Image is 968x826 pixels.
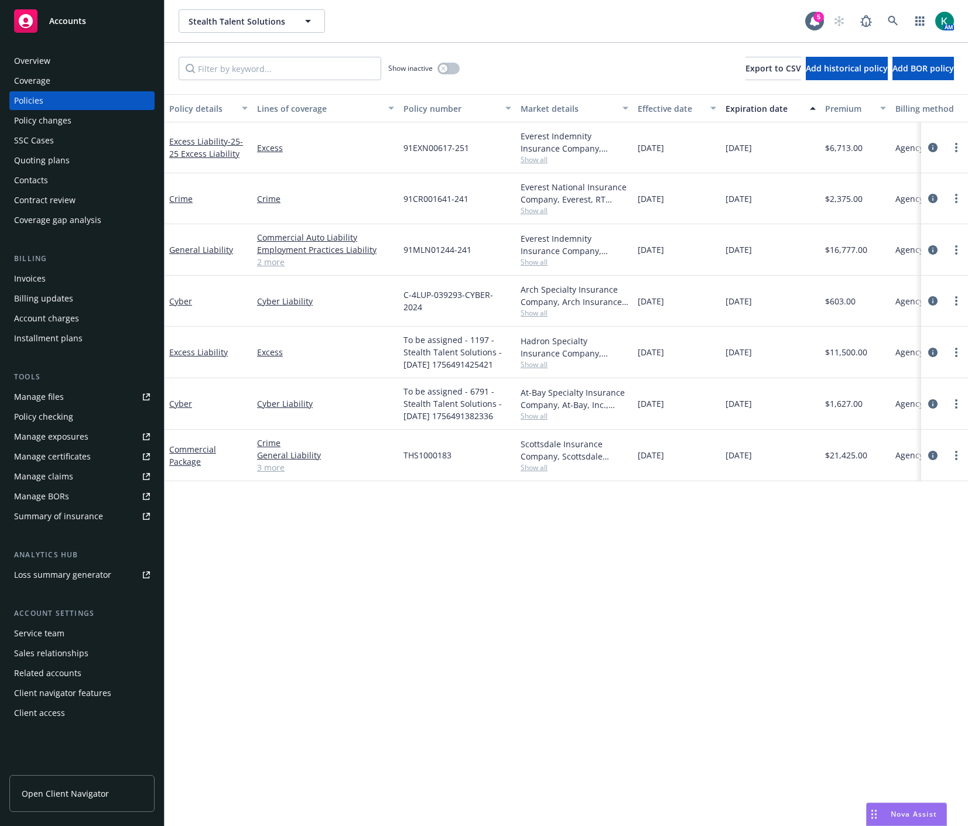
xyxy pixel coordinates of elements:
span: [DATE] [726,295,752,307]
span: Open Client Navigator [22,787,109,800]
div: Tools [9,371,155,383]
a: Manage claims [9,467,155,486]
a: Contacts [9,171,155,190]
a: more [949,397,963,411]
a: Policy changes [9,111,155,130]
a: Cyber Liability [257,295,394,307]
a: circleInformation [926,294,940,308]
span: Show all [521,359,628,369]
span: $1,627.00 [825,397,863,410]
button: Policy number [399,94,516,122]
a: Cyber [169,398,192,409]
a: Billing updates [9,289,155,308]
button: Export to CSV [745,57,801,80]
a: more [949,294,963,308]
span: $11,500.00 [825,346,867,358]
a: Commercial Package [169,444,216,467]
span: C-4LUP-039293-CYBER-2024 [403,289,511,313]
div: Premium [825,102,873,115]
span: $16,777.00 [825,244,867,256]
button: Nova Assist [866,803,947,826]
div: Invoices [14,269,46,288]
div: Overview [14,52,50,70]
button: Expiration date [721,94,820,122]
a: Report a Bug [854,9,878,33]
div: Quoting plans [14,151,70,170]
div: Summary of insurance [14,507,103,526]
button: Policy details [165,94,252,122]
span: [DATE] [638,397,664,410]
div: Contract review [14,191,76,210]
a: Switch app [908,9,932,33]
span: $6,713.00 [825,142,863,154]
a: Coverage gap analysis [9,211,155,229]
span: [DATE] [726,397,752,410]
span: Agency - Financed [895,244,967,256]
div: Policy changes [14,111,71,130]
div: Coverage [14,71,50,90]
span: Agency - Financed [895,346,967,358]
a: Excess Liability [169,347,228,358]
span: $603.00 [825,295,856,307]
div: Loss summary generator [14,565,111,584]
a: Cyber [169,296,192,307]
div: Analytics hub [9,549,155,561]
a: Accounts [9,5,155,37]
a: Invoices [9,269,155,288]
div: Account settings [9,608,155,619]
div: Client access [14,704,65,722]
div: Installment plans [14,329,83,348]
div: Policies [14,91,43,110]
a: Related accounts [9,664,155,683]
span: 91EXN00617-251 [403,142,469,154]
div: Everest Indemnity Insurance Company, Everest, RT Specialty Insurance Services, LLC (RSG Specialty... [521,232,628,257]
span: Export to CSV [745,63,801,74]
span: Show all [521,257,628,267]
span: Agency - Financed [895,397,967,410]
a: Start snowing [827,9,851,33]
div: Manage certificates [14,447,91,466]
div: Market details [521,102,615,115]
a: Excess [257,346,394,358]
span: [DATE] [726,142,752,154]
div: Contacts [14,171,48,190]
a: more [949,448,963,462]
span: [DATE] [638,193,664,205]
div: 5 [813,12,824,22]
div: Related accounts [14,664,81,683]
span: Add BOR policy [892,63,954,74]
a: Policies [9,91,155,110]
a: Client access [9,704,155,722]
div: Scottsdale Insurance Company, Scottsdale Insurance Company (Nationwide), RT Specialty Insurance S... [521,438,628,462]
div: Everest Indemnity Insurance Company, Everest, RT Specialty Insurance Services, LLC (RSG Specialty... [521,130,628,155]
a: Manage certificates [9,447,155,466]
a: Contract review [9,191,155,210]
span: Show all [521,155,628,164]
span: Agency - Financed [895,449,967,461]
span: [DATE] [726,193,752,205]
button: Premium [820,94,891,122]
span: Stealth Talent Solutions [189,15,290,28]
a: more [949,345,963,359]
span: $21,425.00 [825,449,867,461]
a: circleInformation [926,140,940,155]
a: Service team [9,624,155,643]
div: Manage BORs [14,487,69,506]
button: Stealth Talent Solutions [179,9,325,33]
a: Commercial Auto Liability [257,231,394,244]
span: Show all [521,462,628,472]
div: At-Bay Specialty Insurance Company, At-Bay, Inc., ProWriters Insurance Services, LLC [521,386,628,411]
a: Loss summary generator [9,565,155,584]
span: Manage exposures [9,427,155,446]
div: Account charges [14,309,79,328]
span: $2,375.00 [825,193,863,205]
div: Drag to move [867,803,881,825]
span: 91MLN01244-241 [403,244,471,256]
div: Coverage gap analysis [14,211,101,229]
div: Effective date [638,102,703,115]
a: more [949,140,963,155]
a: Excess [257,142,394,154]
span: THS1000183 [403,449,451,461]
span: To be assigned - 1197 - Stealth Talent Solutions - [DATE] 1756491425421 [403,334,511,371]
div: Sales relationships [14,644,88,663]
